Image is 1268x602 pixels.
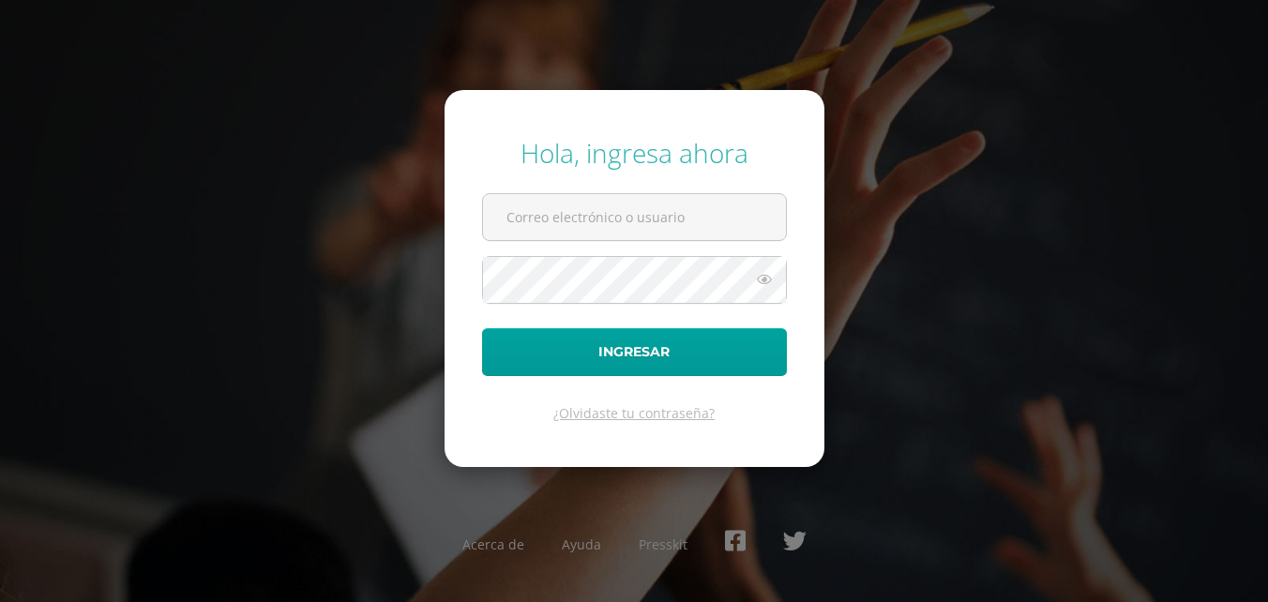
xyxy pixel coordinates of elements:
[483,194,786,240] input: Correo electrónico o usuario
[639,535,687,553] a: Presskit
[482,135,787,171] div: Hola, ingresa ahora
[562,535,601,553] a: Ayuda
[553,404,715,422] a: ¿Olvidaste tu contraseña?
[482,328,787,376] button: Ingresar
[462,535,524,553] a: Acerca de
